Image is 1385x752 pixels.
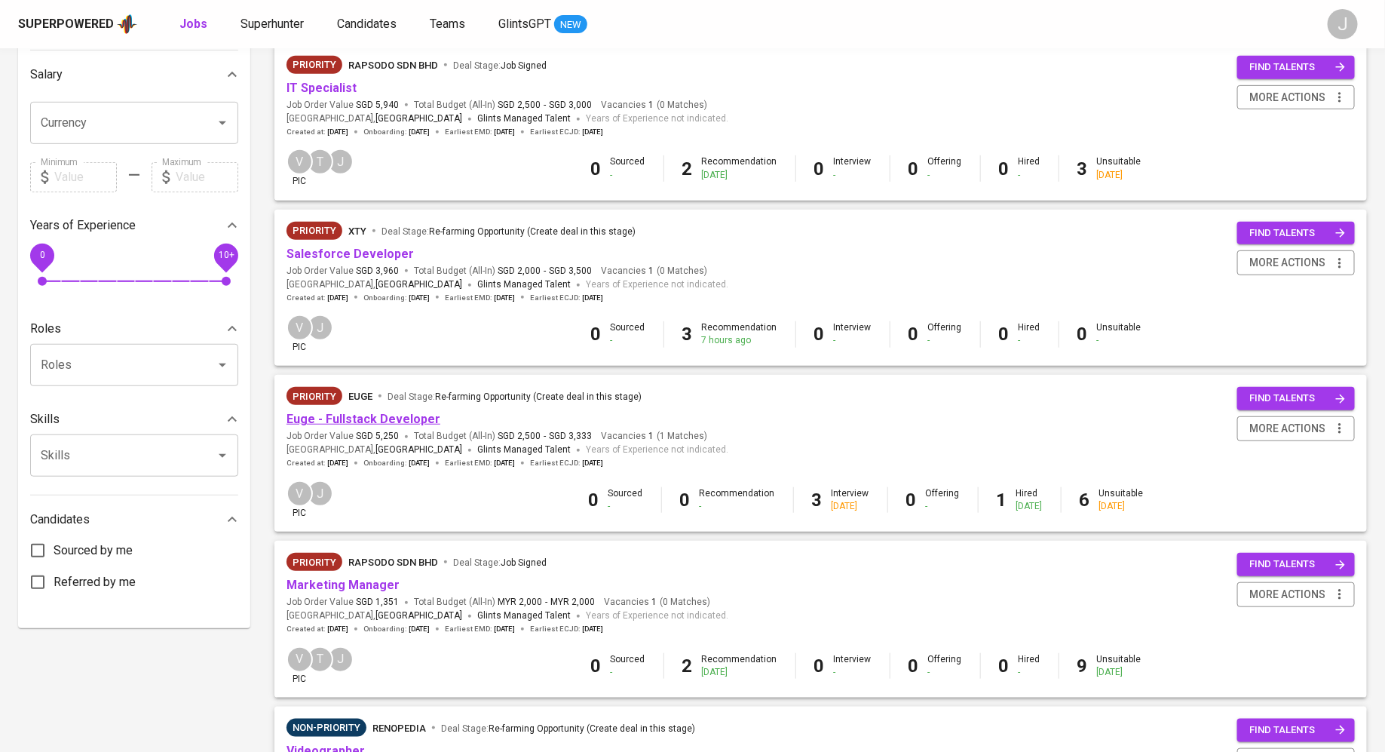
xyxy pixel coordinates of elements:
button: Open [212,445,233,466]
span: Onboarding : [363,127,430,137]
div: Sourced [611,321,645,347]
b: 0 [814,324,825,345]
a: Superpoweredapp logo [18,13,137,35]
span: SGD 3,000 [549,99,592,112]
input: Value [54,162,117,192]
div: - [1019,169,1040,182]
div: New Job received from Demand Team [286,222,342,240]
div: Interview [834,653,872,679]
span: [DATE] [494,624,515,634]
b: 0 [680,490,691,511]
span: Priority [286,555,342,570]
span: [GEOGRAPHIC_DATA] , [286,443,462,458]
span: Vacancies ( 0 Matches ) [604,596,710,609]
div: [DATE] [1097,169,1141,182]
span: Deal Stage : [441,723,695,734]
button: find talents [1237,387,1355,410]
div: V [286,149,313,175]
span: SGD 2,500 [498,99,541,112]
span: [DATE] [409,293,430,303]
div: Interview [834,155,872,181]
span: Priority [286,389,342,404]
b: 3 [1077,158,1088,180]
span: Glints Managed Talent [477,113,571,124]
span: Total Budget (All-In) [414,430,592,443]
a: Superhunter [241,15,307,34]
button: find talents [1237,553,1355,576]
span: Created at : [286,127,348,137]
button: find talents [1237,719,1355,742]
span: [DATE] [494,127,515,137]
span: Deal Stage : [453,60,547,71]
div: Recommendation [702,321,777,347]
span: Vacancies ( 1 Matches ) [601,430,707,443]
span: Total Budget (All-In) [414,596,595,609]
div: - [1097,334,1141,347]
span: - [544,430,546,443]
span: [DATE] [582,127,603,137]
span: Sourced by me [54,542,133,560]
b: 0 [589,490,599,511]
span: SGD 2,000 [498,265,541,278]
div: Hired [1019,653,1040,679]
span: Earliest EMD : [445,624,515,634]
b: 0 [906,490,917,511]
b: 1 [997,490,1007,511]
div: J [307,480,333,507]
div: J [327,149,354,175]
span: - [544,265,546,278]
span: Vacancies ( 0 Matches ) [601,99,707,112]
span: Job Signed [501,557,547,568]
span: 0 [39,250,44,260]
div: [DATE] [1097,666,1141,679]
span: Glints Managed Talent [477,610,571,621]
span: Job Order Value [286,596,399,609]
span: Rapsodo Sdn Bhd [348,60,438,71]
p: Salary [30,66,63,84]
span: Job Order Value [286,430,399,443]
div: Unsuitable [1099,487,1144,513]
div: [DATE] [702,666,777,679]
span: 1 [646,265,654,278]
span: [DATE] [409,458,430,468]
div: - [928,666,962,679]
div: - [611,666,645,679]
div: Sourced [611,653,645,679]
a: Salesforce Developer [286,247,414,261]
div: - [611,169,645,182]
a: Candidates [337,15,400,34]
div: Offering [928,155,962,181]
div: - [926,500,960,513]
div: - [834,169,872,182]
b: 0 [999,158,1010,180]
span: xTY [348,226,366,237]
div: Unsuitable [1097,321,1141,347]
span: Years of Experience not indicated. [586,278,728,293]
b: 0 [999,324,1010,345]
span: Referred by me [54,573,136,591]
div: Offering [926,487,960,513]
span: Job Order Value [286,265,399,278]
span: [DATE] [327,293,348,303]
div: Roles [30,314,238,344]
button: more actions [1237,250,1355,275]
div: V [286,315,313,341]
span: more actions [1249,253,1325,272]
div: - [834,334,872,347]
button: more actions [1237,416,1355,441]
button: Open [212,355,233,376]
span: SGD 2,500 [498,430,541,443]
span: [DATE] [494,458,515,468]
span: [DATE] [409,127,430,137]
span: Priority [286,57,342,72]
span: 1 [649,596,657,609]
span: Deal Stage : [453,557,547,568]
span: Earliest ECJD : [530,293,603,303]
button: find talents [1237,56,1355,79]
span: [DATE] [327,127,348,137]
div: [DATE] [832,500,869,513]
span: more actions [1249,419,1325,438]
button: find talents [1237,222,1355,245]
p: Skills [30,410,60,428]
div: pic [286,646,313,686]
